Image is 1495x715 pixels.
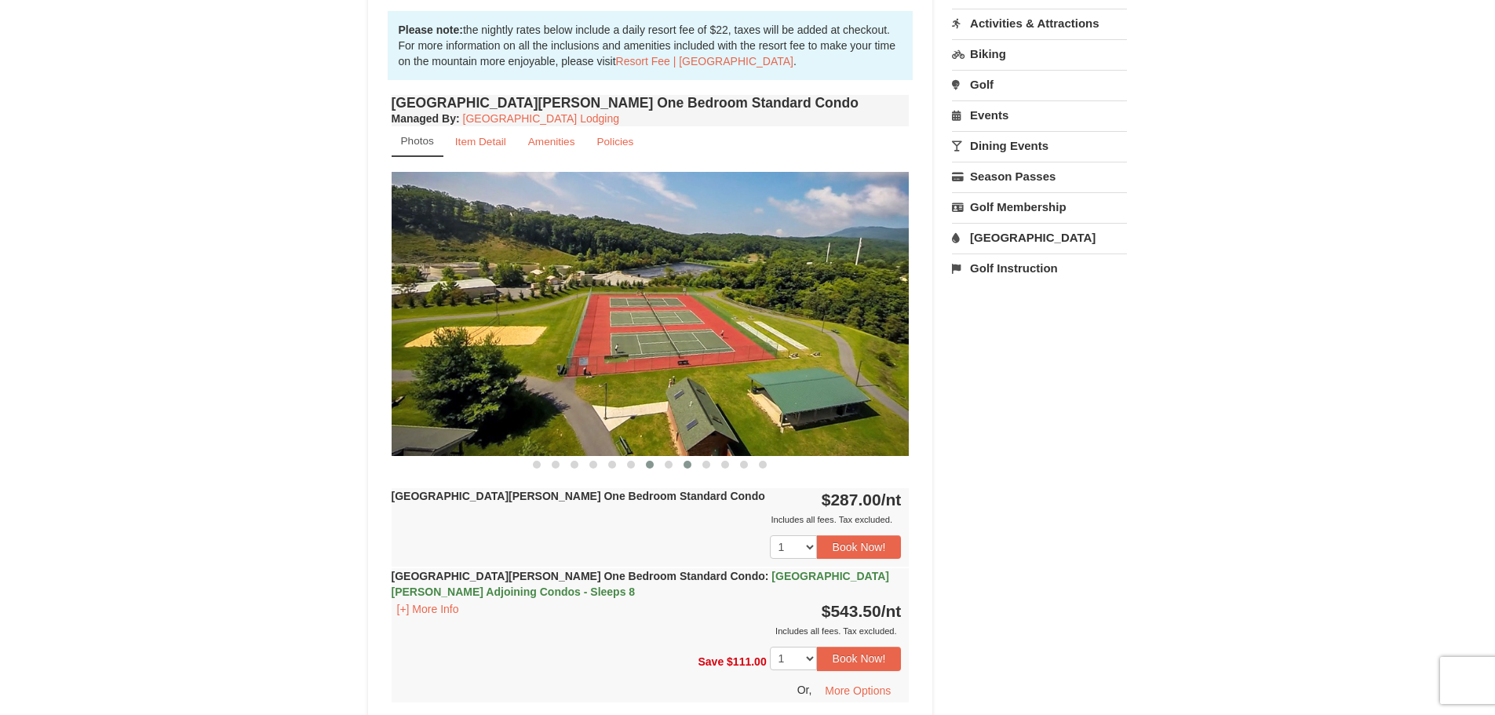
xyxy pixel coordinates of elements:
[822,602,881,620] span: $543.50
[881,491,902,509] span: /nt
[952,70,1127,99] a: Golf
[952,192,1127,221] a: Golf Membership
[445,126,516,157] a: Item Detail
[952,131,1127,160] a: Dining Events
[797,683,812,695] span: Or,
[528,136,575,148] small: Amenities
[765,570,769,582] span: :
[881,602,902,620] span: /nt
[952,9,1127,38] a: Activities & Attractions
[401,135,434,147] small: Photos
[952,162,1127,191] a: Season Passes
[463,112,619,125] a: [GEOGRAPHIC_DATA] Lodging
[586,126,644,157] a: Policies
[952,39,1127,68] a: Biking
[392,600,465,618] button: [+] More Info
[399,24,463,36] strong: Please note:
[817,647,902,670] button: Book Now!
[388,11,913,80] div: the nightly rates below include a daily resort fee of $22, taxes will be added at checkout. For m...
[952,254,1127,283] a: Golf Instruction
[392,570,889,598] strong: [GEOGRAPHIC_DATA][PERSON_NAME] One Bedroom Standard Condo
[596,136,633,148] small: Policies
[727,655,767,668] span: $111.00
[616,55,793,67] a: Resort Fee | [GEOGRAPHIC_DATA]
[392,112,456,125] span: Managed By
[952,100,1127,130] a: Events
[392,623,902,639] div: Includes all fees. Tax excluded.
[455,136,506,148] small: Item Detail
[392,172,910,455] img: 18876286-197-8dd7dae4.jpg
[815,679,901,702] button: More Options
[822,491,902,509] strong: $287.00
[392,490,765,502] strong: [GEOGRAPHIC_DATA][PERSON_NAME] One Bedroom Standard Condo
[952,223,1127,252] a: [GEOGRAPHIC_DATA]
[392,126,443,157] a: Photos
[392,512,902,527] div: Includes all fees. Tax excluded.
[698,655,724,668] span: Save
[817,535,902,559] button: Book Now!
[392,112,460,125] strong: :
[392,95,910,111] h4: [GEOGRAPHIC_DATA][PERSON_NAME] One Bedroom Standard Condo
[518,126,585,157] a: Amenities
